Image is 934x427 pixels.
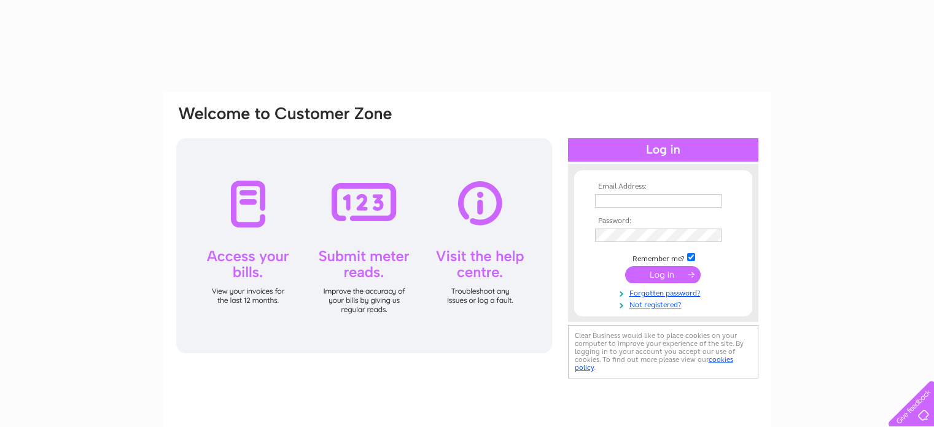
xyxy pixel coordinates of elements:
td: Remember me? [592,251,734,264]
a: cookies policy [575,355,733,372]
th: Password: [592,217,734,225]
input: Submit [625,266,701,283]
th: Email Address: [592,182,734,191]
div: Clear Business would like to place cookies on your computer to improve your experience of the sit... [568,325,758,378]
a: Forgotten password? [595,286,734,298]
a: Not registered? [595,298,734,310]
